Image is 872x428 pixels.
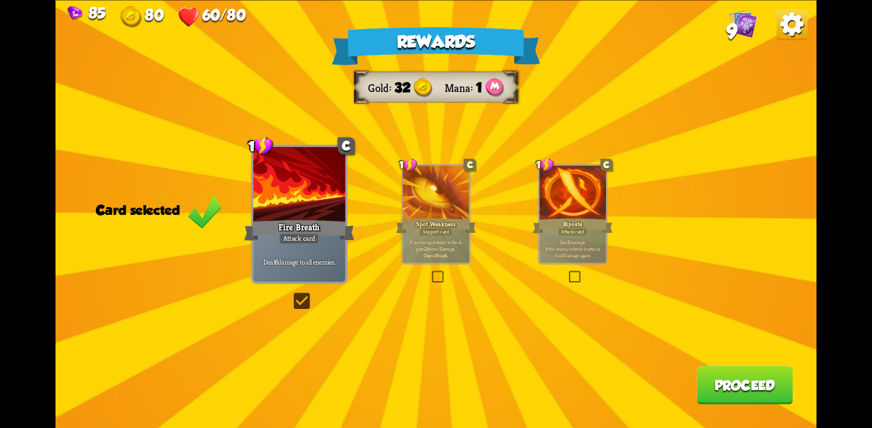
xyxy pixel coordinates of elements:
b: 6 [275,257,278,266]
div: Spot Weakness [396,217,476,235]
div: Riposte [533,217,613,235]
img: Green_Check_Mark_Icon.png [188,193,222,229]
p: Deal damage. If the enemy intends to attack, deal damage again. [541,238,604,258]
div: Support card [419,228,452,235]
div: Card selected [96,202,222,218]
img: Gold.png [120,6,142,27]
div: Rewards [331,26,540,65]
p: If an enemy intends to block, gain Bonus Damage. [404,238,467,251]
b: 5 [568,238,570,245]
div: Fire Breath [244,218,355,242]
div: View all the cards in your deck [728,9,757,40]
div: 1 [536,157,554,171]
span: 80 [145,6,163,23]
b: One-off card. [423,251,448,258]
img: Gold.png [414,78,433,97]
img: Cards_Icon.png [728,9,757,37]
b: 5 [562,251,565,258]
div: C [464,158,476,171]
img: Heart.png [178,6,199,27]
img: Mana_Points.png [486,78,504,97]
span: 60/80 [202,6,245,23]
div: Attack card [279,233,320,244]
div: Gold [120,6,163,28]
p: Deal damage to all enemies. [255,257,343,266]
div: Gold [368,80,394,95]
button: Proceed [697,366,793,404]
img: Gem.png [67,6,83,21]
div: Health [178,6,245,28]
div: Mana [445,80,476,95]
div: 1 [248,136,274,155]
div: Attack card [558,228,588,235]
b: 2 [424,245,427,251]
span: 1 [476,79,482,95]
img: Options_Button.png [777,9,808,40]
span: 9 [726,20,737,43]
div: C [338,137,355,154]
div: 1 [399,157,417,171]
span: 32 [394,79,410,95]
div: Gems [67,4,106,21]
div: C [601,158,613,171]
